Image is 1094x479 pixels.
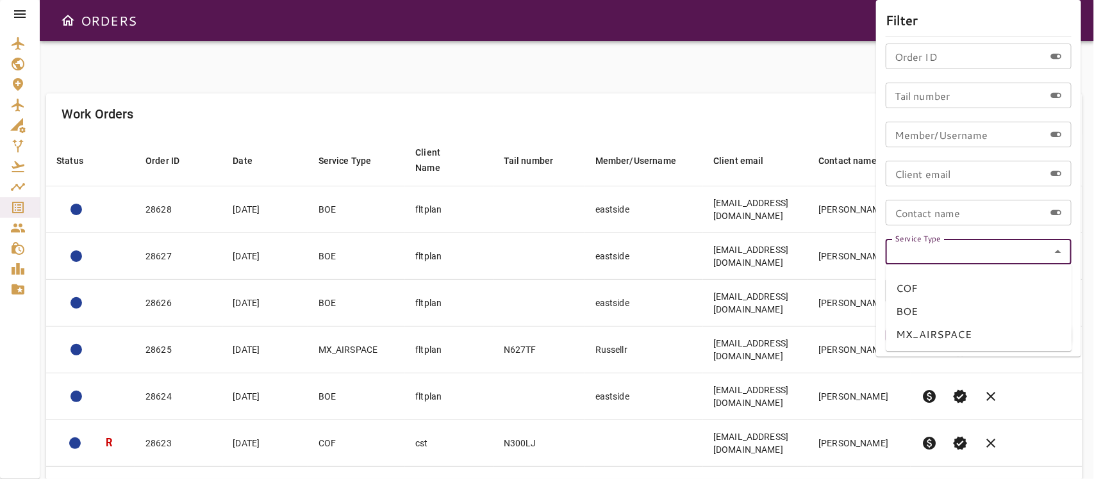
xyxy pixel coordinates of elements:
[886,300,1072,323] li: BOE
[1049,243,1067,261] button: Close
[886,277,1072,300] li: COF
[886,323,1072,346] li: MX_AIRSPACE
[895,233,941,244] label: Service Type
[886,10,1072,30] h6: Filter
